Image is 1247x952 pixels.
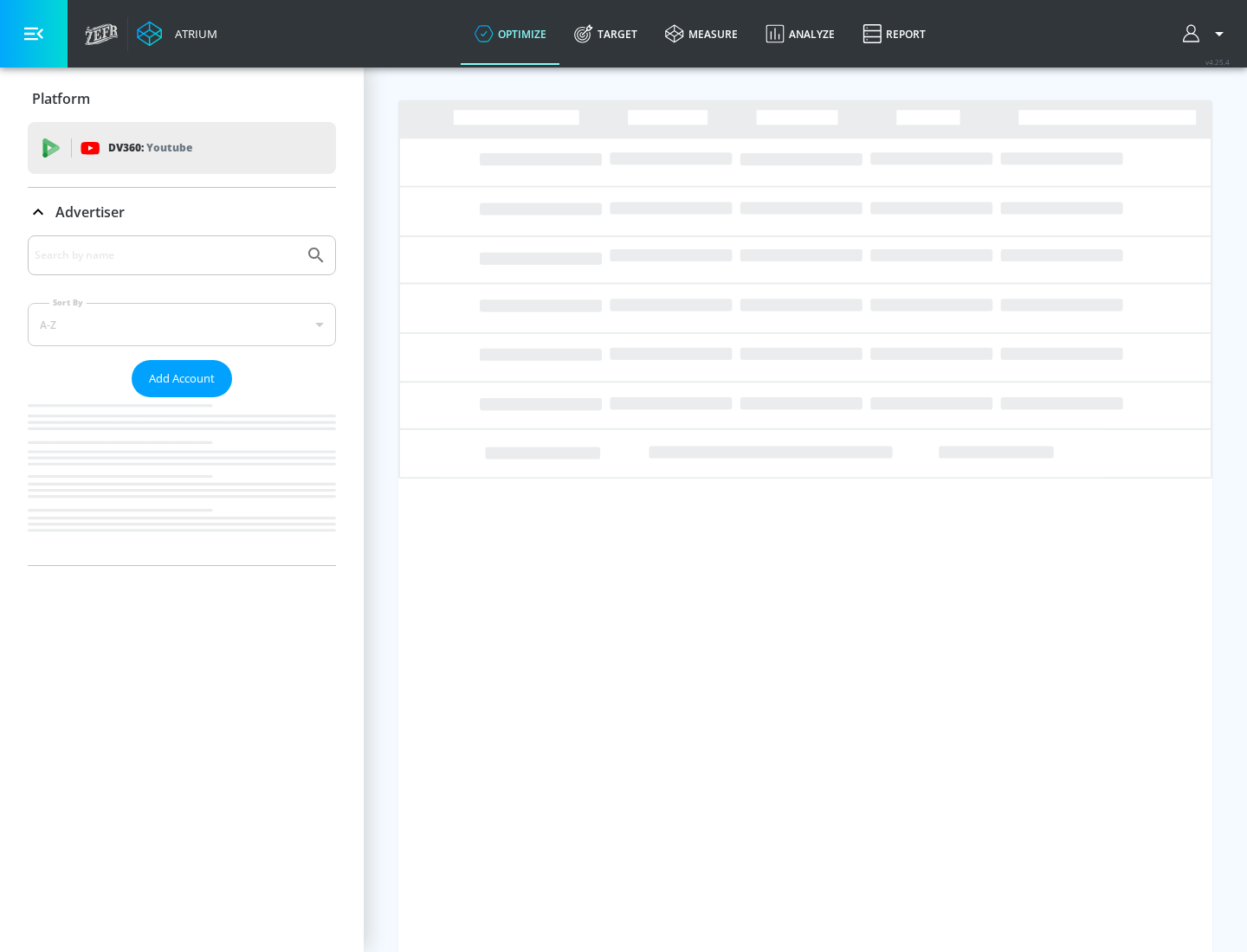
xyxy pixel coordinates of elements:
a: optimize [461,3,560,65]
p: Youtube [146,138,192,157]
div: Advertiser [28,235,336,565]
a: Atrium [137,21,217,47]
p: Platform [32,89,90,108]
div: Platform [28,74,336,123]
a: Report [849,3,940,65]
div: DV360: Youtube [28,122,336,174]
p: DV360: [108,138,192,158]
a: Target [560,3,651,65]
input: Search by name [35,244,297,267]
p: Advertiser [55,203,125,222]
div: A-Z [28,303,336,346]
a: Analyze [752,3,849,65]
div: Atrium [168,26,217,42]
span: Add Account [149,369,215,389]
button: Add Account [132,360,232,397]
nav: list of Advertiser [28,397,336,565]
span: v 4.25.4 [1205,57,1230,67]
div: Advertiser [28,188,336,236]
label: Sort By [49,297,87,308]
a: measure [651,3,752,65]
